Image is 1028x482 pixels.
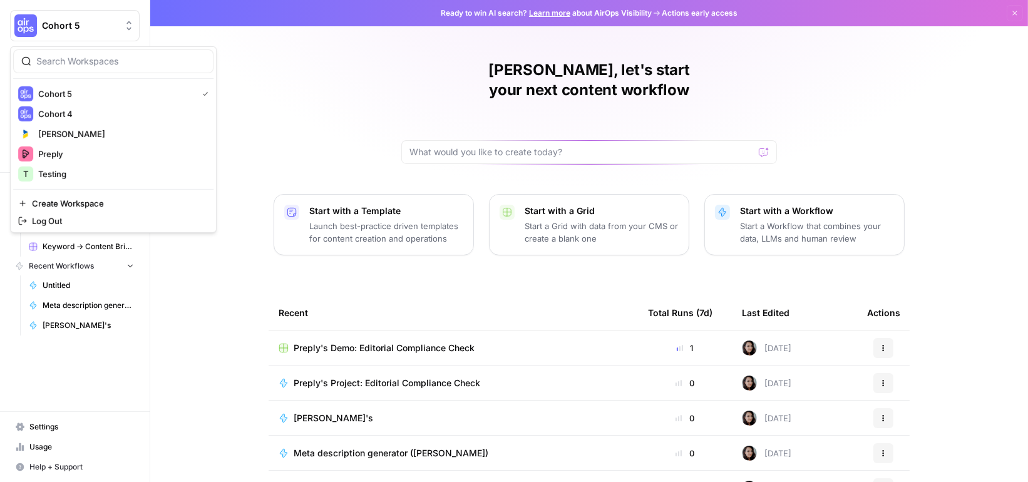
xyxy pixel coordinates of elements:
p: Start a Grid with data from your CMS or create a blank one [525,220,679,245]
a: Create Workspace [13,195,213,212]
span: T [23,168,28,180]
span: Untitled [43,280,134,291]
span: [PERSON_NAME] [38,128,203,140]
div: [DATE] [742,411,791,426]
a: Untitled [23,275,140,295]
span: Actions early access [662,8,738,19]
button: Help + Support [10,457,140,477]
img: Nikki Test Logo [18,126,33,141]
span: Ready to win AI search? about AirOps Visibility [441,8,652,19]
div: 1 [648,342,722,354]
span: [PERSON_NAME]'s [43,320,134,331]
button: Recent Workflows [10,257,140,275]
button: Start with a WorkflowStart a Workflow that combines your data, LLMs and human review [704,194,905,255]
img: Preply Logo [18,146,33,162]
span: Cohort 5 [38,88,192,100]
span: Create Workspace [32,197,203,210]
img: 0od0somutai3rosqwdkhgswflu93 [742,446,757,461]
div: Last Edited [742,295,789,330]
input: What would you like to create today? [409,146,754,158]
div: Actions [867,295,900,330]
div: Workspace: Cohort 5 [10,46,217,233]
a: Preply's Demo: Editorial Compliance Check [279,342,628,354]
img: Cohort 4 Logo [18,106,33,121]
p: Start with a Template [309,205,463,217]
img: Cohort 5 Logo [14,14,37,37]
span: Testing [38,168,203,180]
div: [DATE] [742,341,791,356]
a: [PERSON_NAME]'s [279,412,628,424]
img: 0od0somutai3rosqwdkhgswflu93 [742,341,757,356]
a: [PERSON_NAME]'s [23,315,140,336]
input: Search Workspaces [36,55,205,68]
div: Recent [279,295,628,330]
span: Keyword -> Content Brief -> Article [43,241,134,252]
span: Usage [29,441,134,453]
span: [PERSON_NAME]'s [294,412,373,424]
p: Launch best-practice driven templates for content creation and operations [309,220,463,245]
button: Start with a GridStart a Grid with data from your CMS or create a blank one [489,194,689,255]
a: Learn more [529,8,570,18]
button: Workspace: Cohort 5 [10,10,140,41]
div: 0 [648,377,722,389]
a: Settings [10,417,140,437]
span: Preply's Project: Editorial Compliance Check [294,377,480,389]
a: Meta description generator ([PERSON_NAME]) [279,447,628,459]
p: Start with a Workflow [740,205,894,217]
span: Preply [38,148,203,160]
a: Usage [10,437,140,457]
p: Start with a Grid [525,205,679,217]
div: Total Runs (7d) [648,295,712,330]
span: Preply's Demo: Editorial Compliance Check [294,342,475,354]
span: Log Out [32,215,203,227]
img: 0od0somutai3rosqwdkhgswflu93 [742,376,757,391]
a: Keyword -> Content Brief -> Article [23,237,140,257]
h1: [PERSON_NAME], let's start your next content workflow [401,60,777,100]
span: Meta description generator ([PERSON_NAME]) [43,300,134,311]
div: [DATE] [742,446,791,461]
span: Meta description generator ([PERSON_NAME]) [294,447,488,459]
div: 0 [648,447,722,459]
a: Log Out [13,212,213,230]
div: 0 [648,412,722,424]
span: Recent Workflows [29,260,94,272]
span: Cohort 5 [42,19,118,32]
span: Help + Support [29,461,134,473]
img: 0od0somutai3rosqwdkhgswflu93 [742,411,757,426]
img: Cohort 5 Logo [18,86,33,101]
a: Preply's Project: Editorial Compliance Check [279,377,628,389]
button: Start with a TemplateLaunch best-practice driven templates for content creation and operations [274,194,474,255]
span: Settings [29,421,134,433]
a: Meta description generator ([PERSON_NAME]) [23,295,140,315]
div: [DATE] [742,376,791,391]
p: Start a Workflow that combines your data, LLMs and human review [740,220,894,245]
span: Cohort 4 [38,108,203,120]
